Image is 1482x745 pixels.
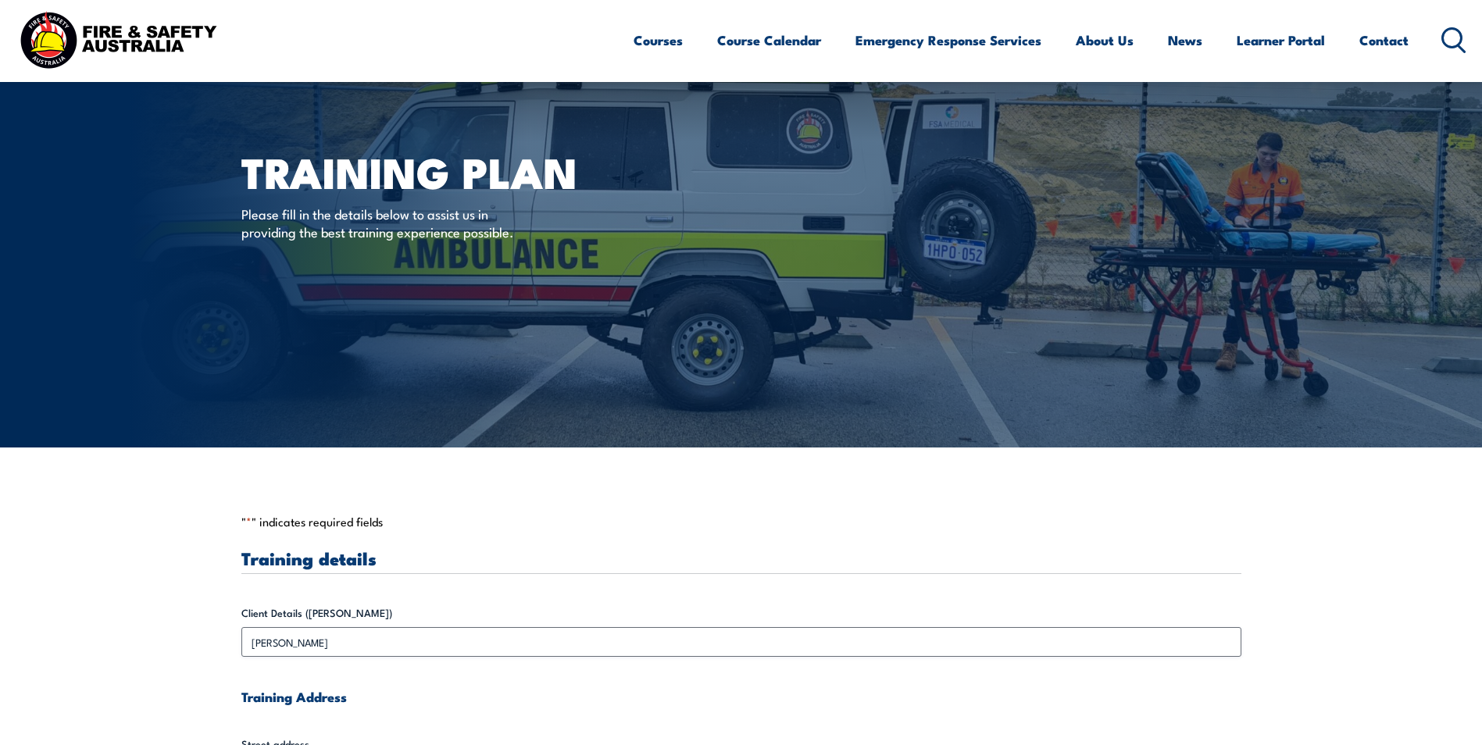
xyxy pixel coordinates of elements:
[241,153,627,190] h1: Training plan
[241,205,527,241] p: Please fill in the details below to assist us in providing the best training experience possible.
[717,20,821,61] a: Course Calendar
[1237,20,1325,61] a: Learner Portal
[634,20,683,61] a: Courses
[855,20,1041,61] a: Emergency Response Services
[241,688,1241,705] h4: Training Address
[241,605,1241,621] label: Client Details ([PERSON_NAME])
[1168,20,1202,61] a: News
[1359,20,1409,61] a: Contact
[241,549,1241,567] h3: Training details
[241,514,1241,529] p: " " indicates required fields
[1076,20,1134,61] a: About Us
